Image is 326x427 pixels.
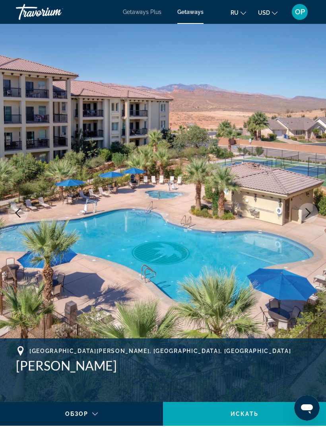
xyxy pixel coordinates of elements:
span: [GEOGRAPHIC_DATA][PERSON_NAME], [GEOGRAPHIC_DATA], [GEOGRAPHIC_DATA] [29,348,291,354]
a: Travorium [16,2,95,22]
button: Previous image [8,203,28,223]
h1: [PERSON_NAME] [16,358,310,374]
button: Change currency [258,7,277,18]
button: User Menu [289,4,310,20]
button: искать [163,402,326,426]
iframe: Кнопка запуска окна обмена сообщениями [294,395,320,421]
span: USD [258,10,270,16]
button: Change language [231,7,246,18]
span: ru [231,10,239,16]
span: OP [295,8,305,16]
a: Getaways Plus [123,9,161,15]
a: Getaways [177,9,204,15]
button: Next image [298,203,318,223]
span: искать [231,411,258,417]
